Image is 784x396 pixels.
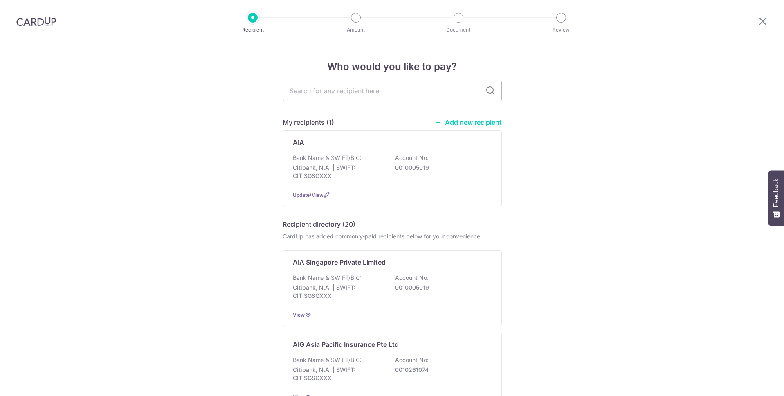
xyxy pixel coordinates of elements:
[773,178,780,207] span: Feedback
[395,283,487,292] p: 0010005019
[395,356,429,364] p: Account No:
[293,137,304,147] p: AIA
[326,26,386,34] p: Amount
[293,164,384,180] p: Citibank, N.A. | SWIFT: CITISGSGXXX
[768,170,784,226] button: Feedback - Show survey
[428,26,489,34] p: Document
[293,257,386,267] p: AIA Singapore Private Limited
[293,340,399,349] p: AIG Asia Pacific Insurance Pte Ltd
[222,26,283,34] p: Recipient
[283,232,502,241] div: CardUp has added commonly-paid recipients below for your convenience.
[395,164,487,172] p: 0010005019
[283,81,502,101] input: Search for any recipient here
[395,154,429,162] p: Account No:
[293,154,362,162] p: Bank Name & SWIFT/BIC:
[395,366,487,374] p: 0010261074
[531,26,591,34] p: Review
[293,283,384,300] p: Citibank, N.A. | SWIFT: CITISGSGXXX
[293,356,362,364] p: Bank Name & SWIFT/BIC:
[293,366,384,382] p: Citibank, N.A. | SWIFT: CITISGSGXXX
[293,274,362,282] p: Bank Name & SWIFT/BIC:
[395,274,429,282] p: Account No:
[283,59,502,74] h4: Who would you like to pay?
[434,118,502,126] a: Add new recipient
[293,312,305,318] a: View
[731,371,776,392] iframe: Opens a widget where you can find more information
[283,117,334,127] h5: My recipients (1)
[283,219,355,229] h5: Recipient directory (20)
[16,16,56,26] img: CardUp
[293,192,323,198] a: Update/View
